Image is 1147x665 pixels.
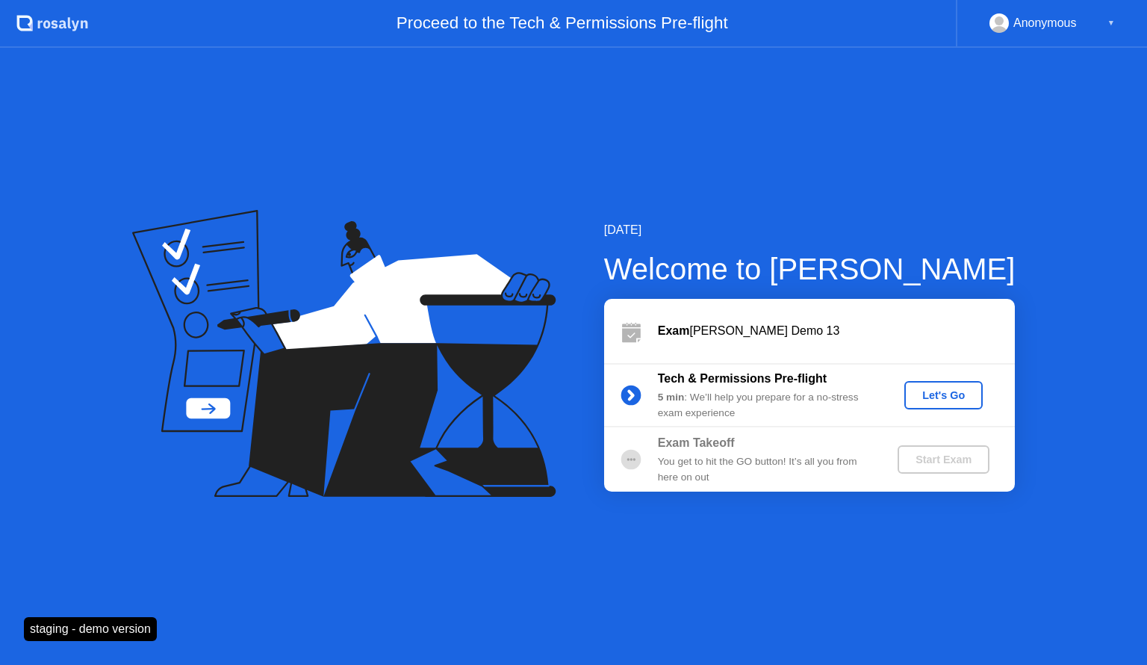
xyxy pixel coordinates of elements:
div: : We’ll help you prepare for a no-stress exam experience [658,390,873,421]
div: [DATE] [604,221,1016,239]
button: Start Exam [898,445,989,474]
div: ▼ [1107,13,1115,33]
b: Exam [658,324,690,337]
div: Anonymous [1013,13,1077,33]
div: [PERSON_NAME] Demo 13 [658,322,1015,340]
div: staging - demo version [24,617,157,641]
b: Exam Takeoff [658,436,735,449]
div: Start Exam [904,454,983,466]
button: Let's Go [904,381,983,409]
div: You get to hit the GO button! It’s all you from here on out [658,454,873,485]
div: Welcome to [PERSON_NAME] [604,247,1016,291]
b: 5 min [658,392,685,403]
b: Tech & Permissions Pre-flight [658,372,827,385]
div: Let's Go [910,389,977,401]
